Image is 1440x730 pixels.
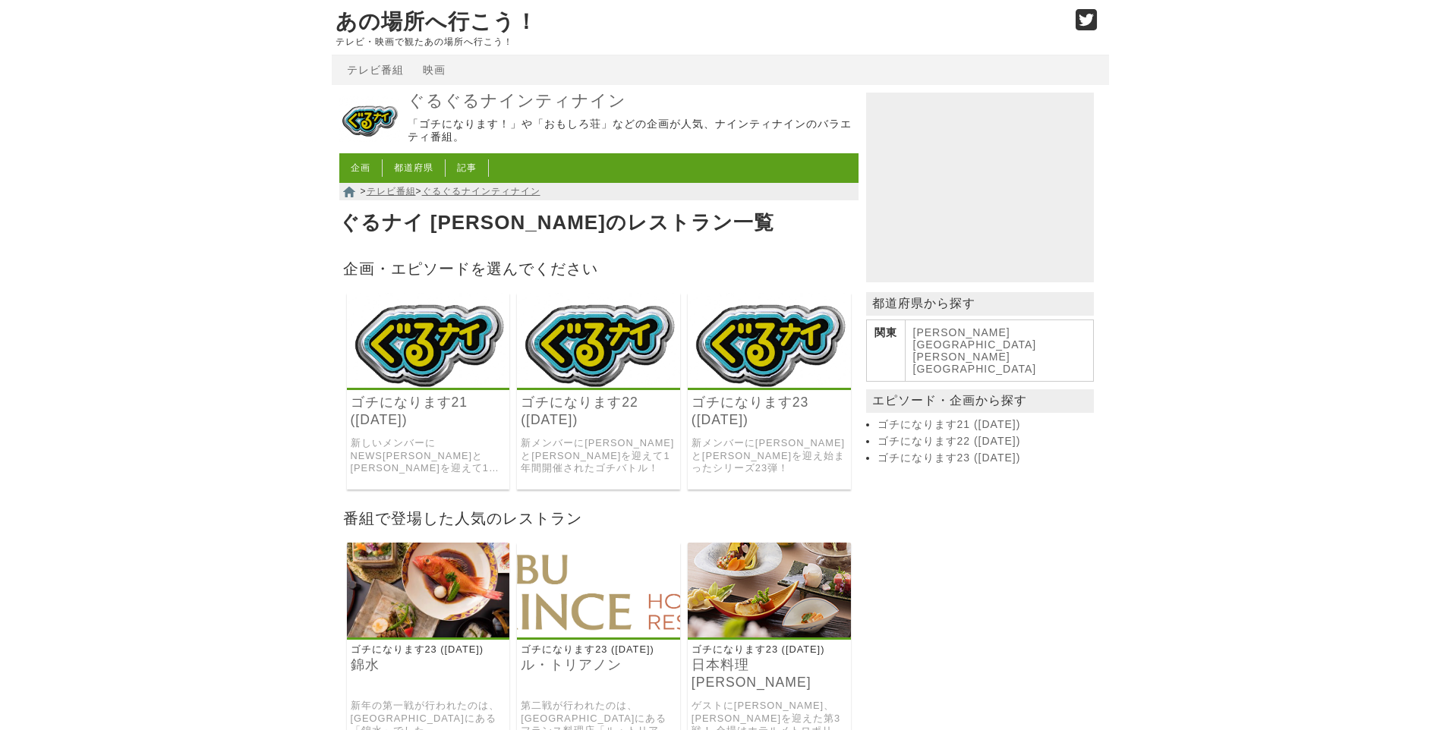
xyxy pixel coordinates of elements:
a: ぐるぐるナインティナイン [339,139,400,152]
a: [PERSON_NAME][GEOGRAPHIC_DATA] [913,326,1037,351]
a: 錦水 [351,656,506,674]
p: テレビ・映画で観たあの場所へ行こう！ [336,36,1060,47]
a: 新メンバーに[PERSON_NAME]と[PERSON_NAME]を迎えて1年間開催されたゴチバトル！ [521,437,676,475]
a: 企画 [351,162,370,173]
img: ぐるぐるナインティナイン ゴチになります23 (2022年) [688,293,851,388]
a: あの場所へ行こう！ [336,10,537,33]
iframe: Advertisement [866,93,1094,282]
a: 記事 [457,162,477,173]
a: 新メンバーに[PERSON_NAME]と[PERSON_NAME]を迎え始まったシリーズ23弾！ [692,437,847,475]
a: 日本料理 [PERSON_NAME] [692,656,847,691]
a: ぐるぐるナインティナイン [422,186,540,197]
h2: 番組で登場した人気のレストラン [339,505,859,531]
p: エピソード・企画から探す [866,389,1094,413]
a: ル・トリアノン [517,627,680,640]
a: [GEOGRAPHIC_DATA] [913,363,1037,375]
p: 都道府県から探す [866,292,1094,316]
img: ぐるぐるナインティナイン ゴチになります22 (2021年) [517,293,680,388]
a: ル・トリアノン [521,656,676,674]
a: ぐるぐるナインティナイン ゴチになります21 (2020年) [347,377,510,390]
th: 関東 [866,320,905,382]
a: ゴチになります21 ([DATE]) [351,394,506,429]
a: ゴチになります22 ([DATE]) [521,394,676,429]
a: ゴチになります22 ([DATE]) [878,435,1090,448]
nav: > > [339,183,859,200]
a: テレビ番組 [367,186,416,197]
a: テレビ番組 [347,64,404,76]
a: ぐるぐるナインティナイン [408,90,855,112]
a: ゴチになります23 ([DATE]) [692,394,847,429]
img: ぐるぐるナインティナイン ゴチになります21 (2020年) [347,293,510,388]
img: ル・トリアノン [517,543,680,637]
a: Twitter (@go_thesights) [1076,18,1098,31]
a: ぐるぐるナインティナイン ゴチになります22 (2021年) [517,377,680,390]
img: ぐるぐるナインティナイン [339,89,400,149]
a: ゴチになります23 ([DATE]) [878,452,1090,465]
a: 錦水 [347,627,510,640]
p: ゴチになります23 ([DATE]) [688,643,840,656]
a: 映画 [423,64,446,76]
a: 都道府県 [394,162,433,173]
a: ゴチになります21 ([DATE]) [878,418,1090,432]
p: ゴチになります23 ([DATE]) [517,643,669,656]
p: 「ゴチになります！」や「おもしろ荘」などの企画が人気、ナインティナインのバラエティ番組。 [408,118,855,144]
h2: 企画・エピソードを選んでください [339,255,859,282]
a: [PERSON_NAME] [913,351,1010,363]
img: 錦水 [347,543,510,637]
a: ぐるぐるナインティナイン ゴチになります23 (2022年) [688,377,851,390]
a: 新しいメンバーにNEWS[PERSON_NAME]と[PERSON_NAME]を迎えて1年間行われたゴチバトル [351,437,506,475]
img: 日本料理 平川 [688,543,851,637]
h1: ぐるナイ [PERSON_NAME]のレストラン一覧 [339,206,859,240]
a: 日本料理 平川 [688,627,851,640]
p: ゴチになります23 ([DATE]) [347,643,499,656]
